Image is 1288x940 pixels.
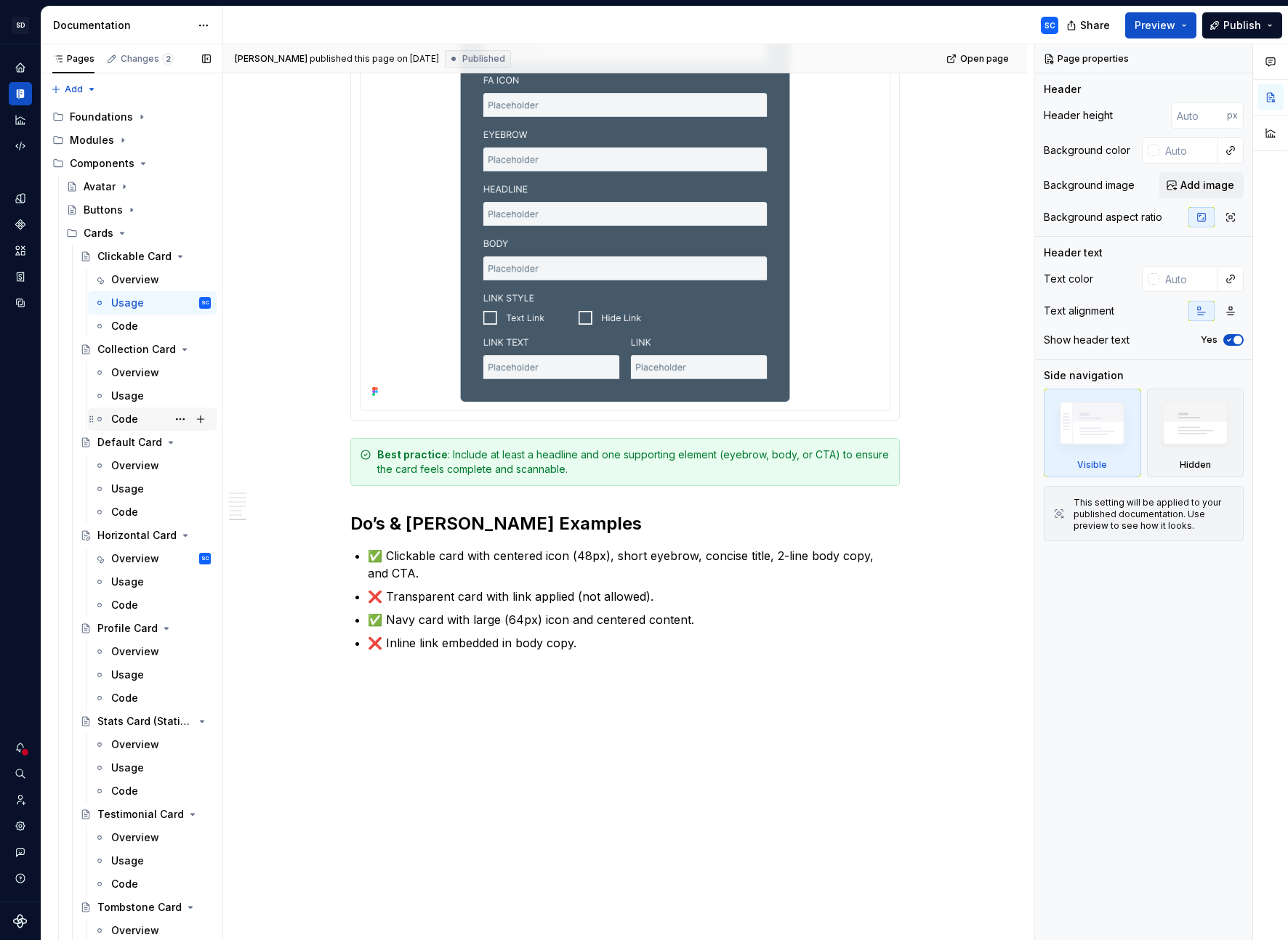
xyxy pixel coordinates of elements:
svg: Supernova Logo [13,914,28,928]
a: UsageSC [88,291,217,315]
span: Publish [1223,18,1261,33]
button: Contact support [9,840,32,864]
div: Avatar [84,179,116,194]
div: Modules [47,129,217,152]
div: Text color [1044,272,1093,286]
input: Auto [1159,266,1218,292]
input: Auto [1171,102,1227,129]
div: Overview [111,830,159,845]
div: This setting will be applied to your published documentation. Use preview to see how it looks. [1074,497,1234,532]
div: Code [111,784,138,798]
span: [PERSON_NAME] [235,53,307,65]
a: Default Card [74,431,217,454]
a: OverviewSC [88,547,217,570]
a: Design tokens [9,187,32,210]
a: Overview [88,268,217,291]
div: Horizontal Card [97,528,177,543]
div: Profile Card [97,621,158,636]
p: px [1227,110,1238,121]
a: Code automation [9,134,32,158]
div: Background aspect ratio [1044,210,1162,224]
div: Header [1044,82,1081,97]
a: Code [88,779,217,803]
span: Published [462,53,505,65]
span: Open page [960,53,1009,65]
a: Overview [88,733,217,756]
a: Analytics [9,108,32,131]
div: Code [111,412,138,426]
div: Background image [1044,178,1135,193]
div: Background color [1044,143,1130,158]
div: Overview [111,644,159,659]
div: Overview [111,458,159,473]
div: Modules [70,133,114,147]
div: Side navigation [1044,368,1124,383]
a: Usage [88,477,217,501]
div: Text alignment [1044,304,1114,318]
a: Code [88,315,217,338]
div: Overview [111,923,159,938]
button: SD [3,9,38,41]
p: ❌ Inline link embedded in body copy. [368,634,900,652]
a: Collection Card [74,338,217,361]
p: ✅ Navy card with large (64px) icon and centered content. [368,611,900,628]
a: Code [88,686,217,710]
a: Usage [88,384,217,408]
span: Preview [1135,18,1175,33]
div: Overview [111,551,159,566]
div: Default Card [97,435,162,450]
div: Overview [111,365,159,380]
label: Yes [1201,334,1217,346]
div: Code [111,319,138,333]
div: : Include at least a headline and one supporting element (eyebrow, body, or CTA) to ensure the ca... [377,447,890,477]
div: SD [12,17,29,34]
div: Code [111,598,138,612]
div: Usage [111,389,144,403]
a: Horizontal Card [74,524,217,547]
a: Code [88,593,217,617]
div: Documentation [53,18,190,33]
a: Usage [88,849,217,872]
button: Notifications [9,736,32,759]
a: Overview [88,640,217,663]
strong: Best practice [377,448,448,461]
input: Auto [1159,137,1218,163]
a: Code [88,408,217,431]
div: Code [111,691,138,705]
a: Code [88,872,217,896]
div: Foundations [47,105,217,129]
div: Buttons [84,203,123,217]
div: Cards [60,222,217,245]
a: Assets [9,239,32,262]
a: Overview [88,826,217,849]
div: Data sources [9,291,32,315]
span: Add [65,84,83,95]
a: Storybook stories [9,265,32,288]
a: Overview [88,454,217,477]
div: Stats Card (Statistics) [97,714,193,729]
div: Settings [9,814,32,838]
a: Buttons [60,198,217,222]
div: Invite team [9,788,32,811]
span: Share [1080,18,1110,33]
div: Collection Card [97,342,176,357]
a: Usage [88,663,217,686]
div: Cards [84,226,113,240]
div: published this page on [DATE] [310,53,439,65]
p: ✅ Clickable card with centered icon (48px), short eyebrow, concise title, 2-line body copy, and CTA. [368,547,900,582]
div: Testimonial Card [97,807,184,822]
a: Clickable Card [74,245,217,268]
button: Search ⌘K [9,762,32,785]
div: Usage [111,761,144,775]
p: ❌ Transparent card with link applied (not allowed). [368,588,900,605]
div: Components [9,213,32,236]
a: Documentation [9,82,32,105]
